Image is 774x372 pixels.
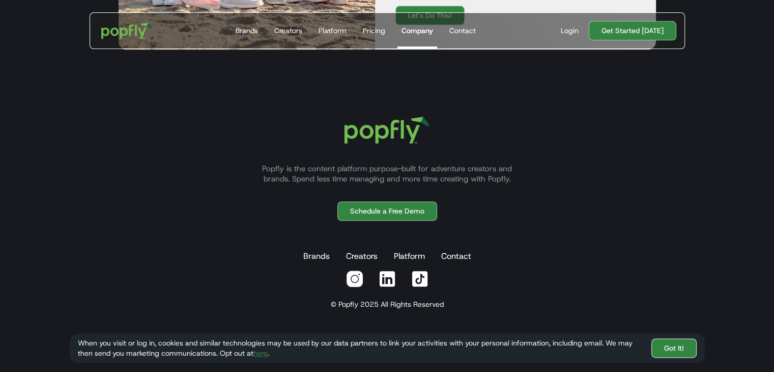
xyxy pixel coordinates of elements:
div: Company [402,25,433,36]
a: Brands [301,246,332,267]
div: Contact [449,25,476,36]
div: Login [561,25,579,36]
a: Platform [392,246,427,267]
a: Creators [344,246,380,267]
a: Let's Do This! [395,6,465,25]
a: Contact [445,13,480,48]
a: Platform [314,13,351,48]
div: © Popfly 2025 All Rights Reserved [331,299,444,309]
a: Login [557,25,583,36]
a: Creators [270,13,306,48]
a: Contact [439,246,473,267]
a: home [94,15,160,46]
p: Popfly is the content platform purpose-built for adventure creators and brands. Spend less time m... [250,164,525,184]
div: Creators [274,25,302,36]
a: Company [397,13,437,48]
a: Schedule a Free Demo [337,201,437,221]
a: Pricing [359,13,389,48]
a: Got It! [651,339,697,358]
div: When you visit or log in, cookies and similar technologies may be used by our data partners to li... [78,338,643,359]
a: here [253,349,268,358]
a: Get Started [DATE] [589,21,676,40]
div: Pricing [363,25,385,36]
div: Brands [236,25,258,36]
div: Platform [319,25,347,36]
a: Brands [232,13,262,48]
